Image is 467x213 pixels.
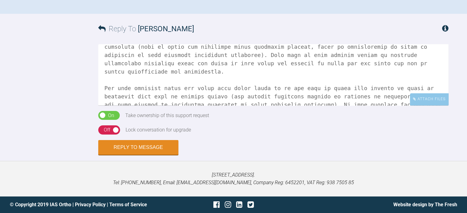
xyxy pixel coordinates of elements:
h3: Reply To [98,23,194,35]
div: Off [104,126,110,134]
div: On [108,112,114,120]
div: © Copyright 2019 IAS Ortho | | [10,201,159,209]
div: Lock conversation for upgrade [126,126,191,134]
a: Terms of Service [109,202,147,207]
a: Website design by The Fresh [393,202,457,207]
div: Attach Files [410,93,449,105]
button: Reply to Message [98,140,178,155]
p: [STREET_ADDRESS]. Tel: [PHONE_NUMBER], Email: [EMAIL_ADDRESS][DOMAIN_NAME], Company Reg: 6452201,... [10,171,457,187]
span: [PERSON_NAME] [138,25,194,33]
div: Take ownership of this support request [125,112,209,120]
a: Privacy Policy [75,202,106,207]
textarea: Lo Ipsum, Dolor sit ame cons adip eli seddo eiusmod tempo incid utl etdo magnaaliqu eni adminimve... [98,44,449,105]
